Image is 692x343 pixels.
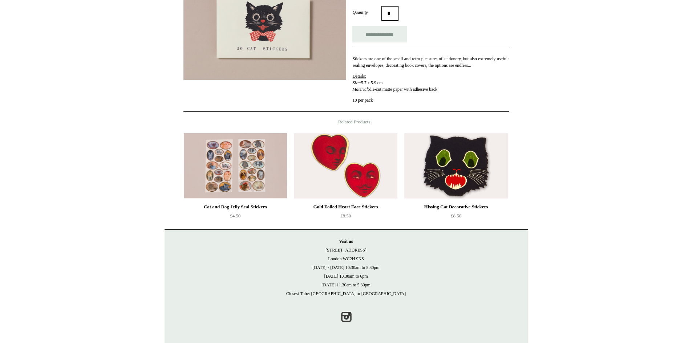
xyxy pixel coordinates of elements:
[352,74,366,79] span: Details:
[294,203,397,232] a: Gold Foiled Heart Face Stickers £8.50
[352,9,381,16] label: Quantity
[338,309,354,325] a: Instagram
[340,213,351,219] span: £8.50
[404,133,507,199] a: Hissing Cat Decorative Stickers Hissing Cat Decorative Stickers
[184,133,287,199] img: Cat and Dog Jelly Seal Stickers
[352,80,361,85] em: Size:
[404,133,507,199] img: Hissing Cat Decorative Stickers
[184,133,287,199] a: Cat and Dog Jelly Seal Stickers Cat and Dog Jelly Seal Stickers
[296,203,395,211] div: Gold Foiled Heart Face Stickers
[369,87,386,92] span: die-cut m
[230,213,240,219] span: £4.50
[352,73,509,93] p: 5.7 x 5.9 cm atte paper with adhesive back
[186,203,285,211] div: Cat and Dog Jelly Seal Stickers
[352,56,509,69] p: Stickers are one of the small and retro pleasures of stationery, but also extremely useful: seali...
[294,133,397,199] a: Gold Foiled Heart Face Stickers Gold Foiled Heart Face Stickers
[352,97,509,103] p: 10 per pack
[294,133,397,199] img: Gold Foiled Heart Face Stickers
[406,203,506,211] div: Hissing Cat Decorative Stickers
[404,203,507,232] a: Hissing Cat Decorative Stickers £8.50
[165,119,528,125] h4: Related Products
[339,239,353,244] strong: Visit us
[352,87,369,92] em: Material:
[451,213,461,219] span: £8.50
[184,203,287,232] a: Cat and Dog Jelly Seal Stickers £4.50
[172,237,521,298] p: [STREET_ADDRESS] London WC2H 9NS [DATE] - [DATE] 10:30am to 5:30pm [DATE] 10.30am to 6pm [DATE] 1...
